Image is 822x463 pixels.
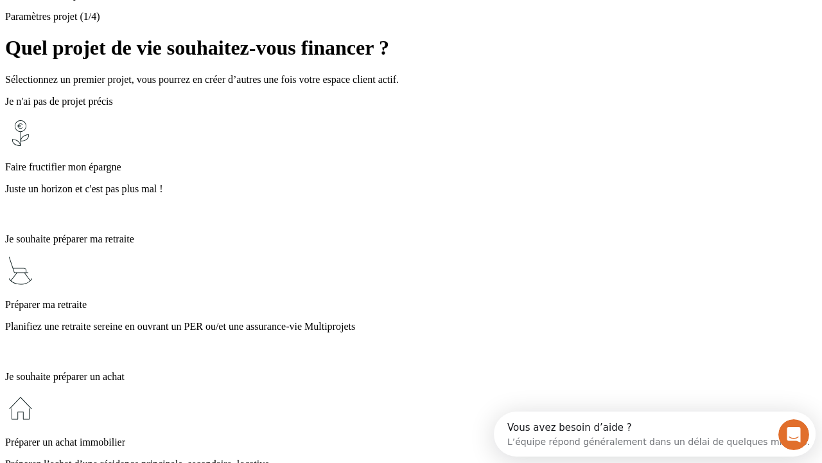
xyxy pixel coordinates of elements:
[5,233,817,245] p: Je souhaite préparer ma retraite
[5,74,399,85] span: Sélectionnez un premier projet, vous pourrez en créer d’autres une fois votre espace client actif.
[13,11,316,21] div: Vous avez besoin d’aide ?
[5,161,817,173] p: Faire fructifier mon épargne
[494,412,816,457] iframe: Intercom live chat discovery launcher
[5,183,817,195] p: Juste un horizon et c'est pas plus mal !
[778,419,809,450] iframe: Intercom live chat
[5,5,354,41] div: Ouvrir le Messenger Intercom
[5,321,817,332] p: Planifiez une retraite sereine en ouvrant un PER ou/et une assurance-vie Multiprojets
[5,299,817,311] p: Préparer ma retraite
[13,21,316,35] div: L’équipe répond généralement dans un délai de quelques minutes.
[5,96,817,107] p: Je n'ai pas de projet précis
[5,437,817,448] p: Préparer un achat immobilier
[5,11,817,23] p: Paramètres projet (1/4)
[5,36,817,60] h1: Quel projet de vie souhaitez-vous financer ?
[5,371,817,383] p: Je souhaite préparer un achat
